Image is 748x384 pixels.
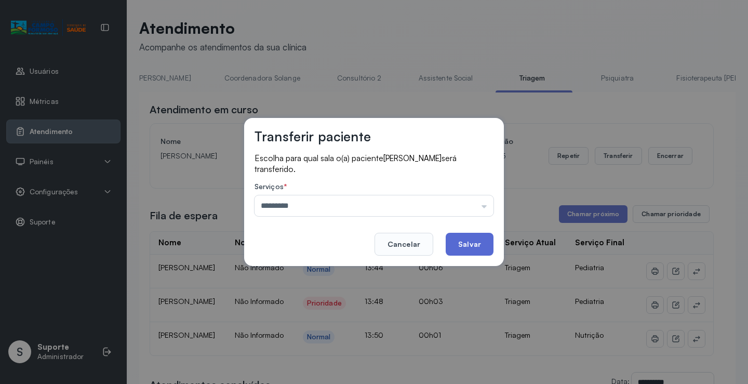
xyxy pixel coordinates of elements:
h3: Transferir paciente [255,128,371,144]
p: Escolha para qual sala o(a) paciente será transferido. [255,153,493,174]
button: Salvar [446,233,493,256]
span: [PERSON_NAME] [383,153,442,163]
span: Serviços [255,182,284,191]
button: Cancelar [375,233,433,256]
